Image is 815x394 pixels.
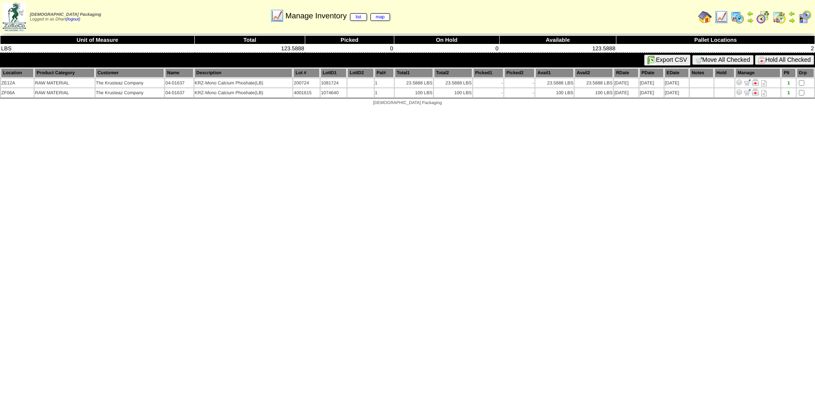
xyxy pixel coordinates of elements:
[665,78,689,87] td: [DATE]
[772,10,786,24] img: calendarinout.gif
[761,90,767,96] i: Note
[500,36,616,44] th: Available
[752,79,759,86] img: Manage Hold
[696,57,702,64] img: cart.gif
[375,68,394,78] th: Pal#
[434,88,472,97] td: 100 LBS
[0,36,195,44] th: Unit of Measure
[500,44,616,53] td: 123.5888
[731,10,744,24] img: calendarprod.gif
[736,79,743,86] img: Adjust
[1,78,34,87] td: ZE12A
[616,36,815,44] th: Pallet Locations
[616,44,815,53] td: 2
[504,68,535,78] th: Picked2
[293,78,320,87] td: 200724
[504,78,535,87] td: -
[639,68,664,78] th: PDate
[614,68,639,78] th: RDate
[747,10,754,17] img: arrowleft.gif
[639,78,664,87] td: [DATE]
[761,80,767,87] i: Note
[350,13,367,21] a: list
[644,55,691,66] button: Export CSV
[394,44,499,53] td: 0
[165,78,194,87] td: 04-01637
[714,10,728,24] img: line_graph.gif
[194,68,293,78] th: Description
[698,10,712,24] img: home.gif
[3,3,26,31] img: zoroco-logo-small.webp
[165,88,194,97] td: 04-01637
[614,78,639,87] td: [DATE]
[30,12,101,17] span: [DEMOGRAPHIC_DATA] Packaging
[504,88,535,97] td: -
[665,88,689,97] td: [DATE]
[782,90,795,96] div: 1
[195,36,305,44] th: Total
[394,36,499,44] th: On Hold
[35,88,95,97] td: RAW MATERIAL
[95,68,164,78] th: Customer
[194,88,293,97] td: KRZ-Mono Calcium Phoshate(LB)
[744,79,751,86] img: Move
[395,68,433,78] th: Total1
[798,10,812,24] img: calendarcustomer.gif
[473,78,503,87] td: -
[395,78,433,87] td: 23.5888 LBS
[305,44,394,53] td: 0
[473,88,503,97] td: -
[575,88,613,97] td: 100 LBS
[1,88,34,97] td: ZF06A
[375,88,394,97] td: 1
[0,44,195,53] td: LBS
[285,12,390,20] span: Manage Inventory
[370,13,390,21] a: map
[30,12,101,22] span: Logged in as Dhart
[639,88,664,97] td: [DATE]
[35,78,95,87] td: RAW MATERIAL
[535,88,574,97] td: 100 LBS
[434,68,472,78] th: Total2
[755,55,814,65] button: Hold All Checked
[690,68,714,78] th: Notes
[535,68,574,78] th: Avail1
[756,10,770,24] img: calendarblend.gif
[194,78,293,87] td: KRZ-Mono Calcium Phoshate(LB)
[736,89,743,96] img: Adjust
[575,78,613,87] td: 23.5888 LBS
[744,89,751,96] img: Move
[789,17,795,24] img: arrowright.gif
[692,55,754,65] button: Move All Checked
[293,68,320,78] th: Lot #
[195,44,305,53] td: 123.5888
[321,68,347,78] th: LotID1
[473,68,503,78] th: Picked1
[758,57,765,64] img: hold.gif
[752,89,759,96] img: Manage Hold
[305,36,394,44] th: Picked
[165,68,194,78] th: Name
[95,78,164,87] td: The Krusteaz Company
[747,17,754,24] img: arrowright.gif
[782,81,795,86] div: 1
[347,68,373,78] th: LotID2
[321,88,347,97] td: 1074640
[321,78,347,87] td: 1081724
[270,9,284,23] img: line_graph.gif
[789,10,795,17] img: arrowleft.gif
[665,68,689,78] th: EDate
[575,68,613,78] th: Avail2
[797,68,814,78] th: Grp
[35,68,95,78] th: Product Category
[735,68,780,78] th: Manage
[1,68,34,78] th: Location
[66,17,81,22] a: (logout)
[781,68,795,78] th: Plt
[647,56,656,64] img: excel.gif
[395,88,433,97] td: 100 LBS
[373,101,442,105] span: [DEMOGRAPHIC_DATA] Packaging
[434,78,472,87] td: 23.5888 LBS
[714,68,735,78] th: Hold
[293,88,320,97] td: 4001615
